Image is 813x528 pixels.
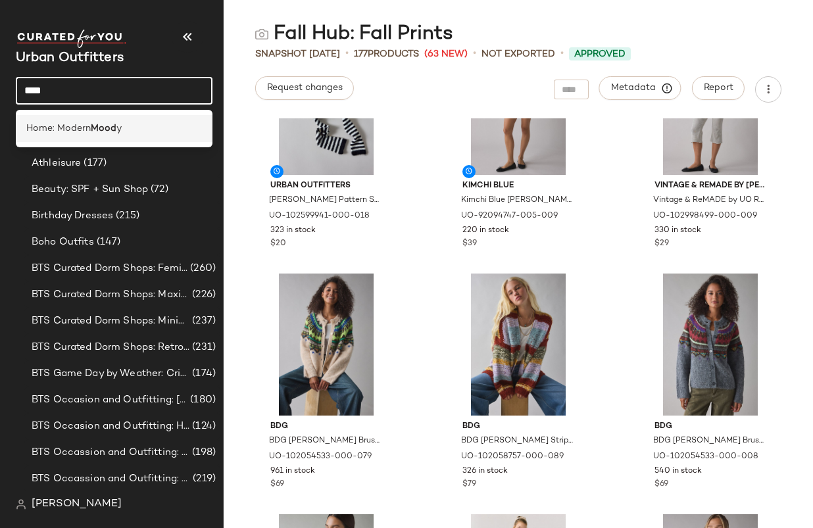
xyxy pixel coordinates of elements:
span: UO-102054533-000-008 [653,451,758,463]
span: $69 [270,479,284,491]
span: 323 in stock [270,225,316,237]
span: (147) [94,235,121,250]
span: BTS Curated Dorm Shops: Minimalist [32,314,189,329]
span: (180) [187,393,216,408]
span: • [345,46,349,62]
span: 326 in stock [462,466,508,477]
span: BDG [PERSON_NAME] Brushed Knit Oversized Cardigan in Grey, Women's at Urban Outfitters [653,435,765,447]
span: • [560,46,564,62]
span: Not Exported [481,47,555,61]
span: BTS Curated Dorm Shops: Maximalist [32,287,189,302]
span: Urban Outfitters [270,180,382,192]
span: $20 [270,238,286,250]
span: (177) [81,156,107,171]
div: Products [354,47,419,61]
span: 540 in stock [654,466,702,477]
span: $29 [654,238,669,250]
span: Athleisure [32,156,81,171]
span: 220 in stock [462,225,509,237]
span: Current Company Name [16,51,124,65]
span: BTS Occassion and Outfitting: Campus Lounge [32,445,189,460]
span: (124) [189,419,216,434]
span: BTS Game Day by Weather: Crisp & Cozy [32,366,189,381]
span: (237) [189,314,216,329]
span: BDG [654,421,766,433]
span: BTS Occassion and Outfitting: First Day Fits [32,471,190,487]
span: UO-102058757-000-089 [461,451,564,463]
span: 177 [354,49,368,59]
img: cfy_white_logo.C9jOOHJF.svg [16,30,128,47]
span: (231) [189,340,216,355]
span: [PERSON_NAME] [32,496,122,512]
span: BDG [PERSON_NAME] Brushed Knit Oversized Cardigan in Ivory, Women's at Urban Outfitters [269,435,381,447]
span: (219) [190,471,216,487]
span: BTS Occasion and Outfitting: Homecoming Dresses [32,419,189,434]
span: BDG [PERSON_NAME] Striped Knit Oversized Cardigan in Orange, Women's at Urban Outfitters [461,435,573,447]
span: Boho Outfits [32,235,94,250]
span: $39 [462,238,477,250]
span: Approved [574,47,626,61]
span: BDG [270,421,382,433]
span: $79 [462,479,476,491]
span: [PERSON_NAME] Pattern Scarf in Black/White, Women's at Urban Outfitters [269,195,381,206]
span: Beauty: SPF + Sun Shop [32,182,148,197]
span: UO-102998499-000-009 [653,210,757,222]
span: Kimchi Blue [PERSON_NAME] Printed Cardigan in Black/White Stripe, Women's at Urban Outfitters [461,195,573,206]
span: Report [703,83,733,93]
span: BDG [462,421,574,433]
span: Snapshot [DATE] [255,47,340,61]
span: Metadata [610,82,670,94]
button: Metadata [599,76,681,100]
span: Home: Modern [26,122,91,135]
b: Mood [91,122,116,135]
span: (63 New) [424,47,468,61]
span: Vintage & ReMADE by UO ReMADE By UO Remnants Knit Capri Pant in White/Black Stripes, Women's at U... [653,195,765,206]
span: (260) [187,261,216,276]
span: (226) [189,287,216,302]
img: 102058757_089_b [452,274,585,416]
span: 961 in stock [270,466,315,477]
span: (174) [189,366,216,381]
span: Kimchi Blue [462,180,574,192]
button: Request changes [255,76,354,100]
span: UO-102054533-000-079 [269,451,372,463]
span: (215) [113,208,139,224]
span: BTS Curated Dorm Shops: Retro+ Boho [32,340,189,355]
button: Report [692,76,745,100]
img: 102054533_079_b [260,274,393,416]
span: y [116,122,122,135]
span: Vintage & ReMADE by [PERSON_NAME] [654,180,766,192]
span: Request changes [266,83,343,93]
span: BTS Occasion and Outfitting: [PERSON_NAME] to Party [32,393,187,408]
span: $69 [654,479,668,491]
span: BTS Curated Dorm Shops: Feminine [32,261,187,276]
img: svg%3e [16,499,26,510]
span: (72) [148,182,168,197]
span: 330 in stock [654,225,701,237]
span: UO-92094747-005-009 [461,210,558,222]
span: Birthday Dresses [32,208,113,224]
img: svg%3e [255,28,268,41]
span: • [473,46,476,62]
span: (198) [189,445,216,460]
span: UO-102599941-000-018 [269,210,370,222]
img: 102054533_008_b [644,274,777,416]
div: Fall Hub: Fall Prints [255,21,453,47]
